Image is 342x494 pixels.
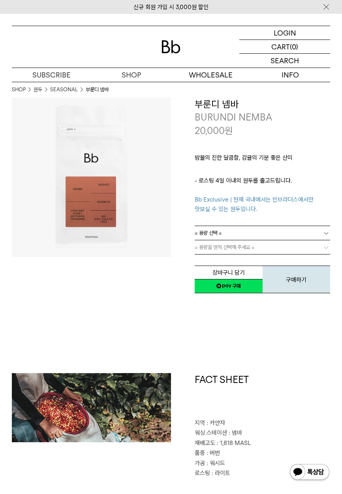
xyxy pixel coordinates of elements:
[195,111,330,124] p: BURUNDI NEMBA
[12,98,171,257] img: 부룬디 넴바
[171,68,251,82] p: WHOLESALE
[195,226,222,240] span: = 용량 선택 =
[239,40,330,54] a: CART (0)
[195,439,215,447] span: 재배고도
[195,373,330,418] h1: FACT SHEET
[133,4,209,11] a: 신규 회원 가입 시 3,000원 할인
[195,240,255,254] span: = 용량을 먼저 선택해 주세요 =
[195,419,205,426] span: 지역
[195,176,330,214] p: - 로스팅 4일 이내의 원두를 출고드립니다.
[263,266,331,293] button: 구매하기
[195,429,227,436] span: 워싱 스테이션
[195,266,263,279] button: 장바구니 담기
[12,86,26,94] a: SHOP
[271,40,290,53] p: CART
[50,86,78,94] a: SEASONAL
[34,86,42,94] a: 원두
[92,68,171,82] a: SHOP
[207,449,220,456] span: : 버번
[162,40,180,53] img: 로고
[195,469,210,477] span: 로스팅
[195,279,263,293] a: 새창
[195,196,314,213] span: Bb Exclusive | 현재 국내에서는 빈브라더스에서만 맛보실 수 있는 원두입니다.
[225,125,233,136] span: 원
[239,26,330,40] a: LOGIN
[195,449,205,456] span: 품종
[195,166,330,176] p: ㅤ
[12,68,92,82] a: SUBSCRIBE
[229,429,242,436] span: : 넴바
[274,26,296,40] p: LOGIN
[195,460,205,467] span: 가공
[195,153,330,166] p: 밤꿀의 진한 달콤함, 감귤의 기분 좋은 산미
[86,86,109,94] li: 부룬디 넴바
[12,373,171,442] img: 부룬디 넴바
[212,469,230,477] span: : 라이트
[207,419,225,426] span: : 카얀자
[207,460,225,467] span: : 워시드
[290,40,298,53] p: (0)
[271,54,299,68] p: SEARCH
[195,124,233,138] p: 20,000
[217,439,251,447] span: : 1,818 MASL
[289,463,330,482] img: 카카오톡 채널 1:1 채팅 버튼
[251,68,331,82] p: INFO
[195,98,330,111] h3: 부룬디 넴바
